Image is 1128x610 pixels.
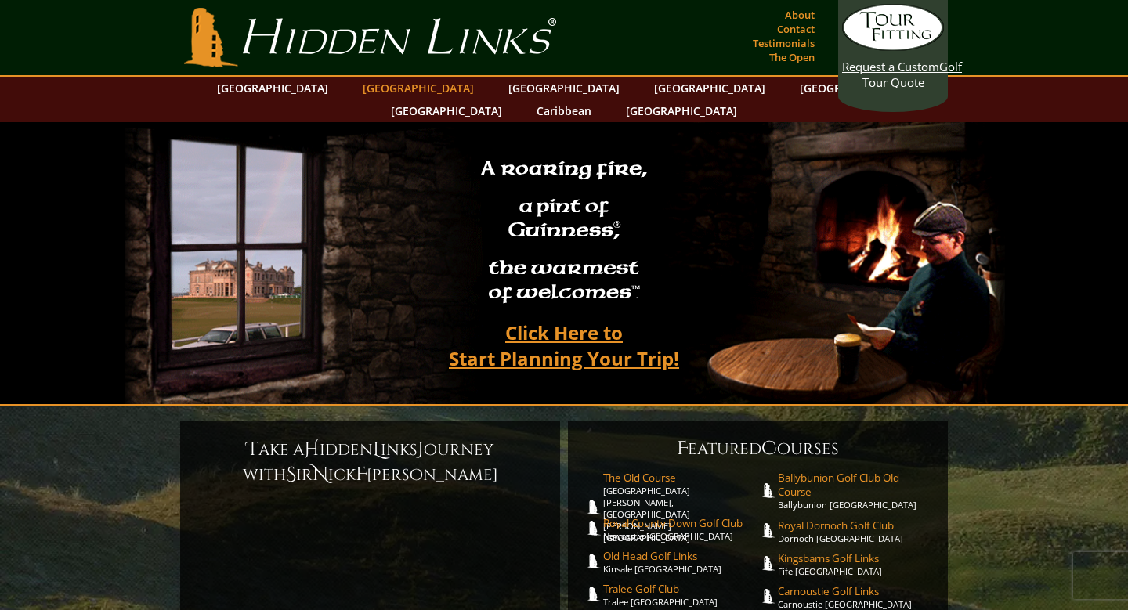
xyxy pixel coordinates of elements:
[603,549,758,575] a: Old Head Golf LinksKinsale [GEOGRAPHIC_DATA]
[778,584,933,598] span: Carnoustie Golf Links
[778,551,933,577] a: Kingsbarns Golf LinksFife [GEOGRAPHIC_DATA]
[603,582,758,596] span: Tralee Golf Club
[383,99,510,122] a: [GEOGRAPHIC_DATA]
[433,314,695,377] a: Click Here toStart Planning Your Trip!
[355,77,482,99] a: [GEOGRAPHIC_DATA]
[603,471,758,543] a: The Old Course[GEOGRAPHIC_DATA][PERSON_NAME], [GEOGRAPHIC_DATA][PERSON_NAME] [GEOGRAPHIC_DATA]
[646,77,773,99] a: [GEOGRAPHIC_DATA]
[603,516,758,542] a: Royal County Down Golf ClubNewcastle [GEOGRAPHIC_DATA]
[603,516,758,530] span: Royal County Down Golf Club
[781,4,819,26] a: About
[247,437,258,462] span: T
[749,32,819,54] a: Testimonials
[842,59,939,74] span: Request a Custom
[356,462,367,487] span: F
[603,471,758,485] span: The Old Course
[773,18,819,40] a: Contact
[842,4,944,90] a: Request a CustomGolf Tour Quote
[584,436,932,461] h6: eatured ourses
[603,549,758,563] span: Old Head Golf Links
[471,150,657,314] h2: A roaring fire, a pint of Guinness , the warmest of welcomes™.
[304,437,320,462] span: H
[765,46,819,68] a: The Open
[792,77,919,99] a: [GEOGRAPHIC_DATA]
[778,471,933,499] span: Ballybunion Golf Club Old Course
[418,437,424,462] span: J
[603,582,758,608] a: Tralee Golf ClubTralee [GEOGRAPHIC_DATA]
[677,436,688,461] span: F
[778,584,933,610] a: Carnoustie Golf LinksCarnoustie [GEOGRAPHIC_DATA]
[778,551,933,565] span: Kingsbarns Golf Links
[209,77,336,99] a: [GEOGRAPHIC_DATA]
[761,436,777,461] span: C
[778,518,933,544] a: Royal Dornoch Golf ClubDornoch [GEOGRAPHIC_DATA]
[313,462,328,487] span: N
[778,471,933,511] a: Ballybunion Golf Club Old CourseBallybunion [GEOGRAPHIC_DATA]
[286,462,296,487] span: S
[373,437,381,462] span: L
[501,77,627,99] a: [GEOGRAPHIC_DATA]
[618,99,745,122] a: [GEOGRAPHIC_DATA]
[529,99,599,122] a: Caribbean
[778,518,933,532] span: Royal Dornoch Golf Club
[196,437,544,487] h6: ake a idden inks ourney with ir ick [PERSON_NAME]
